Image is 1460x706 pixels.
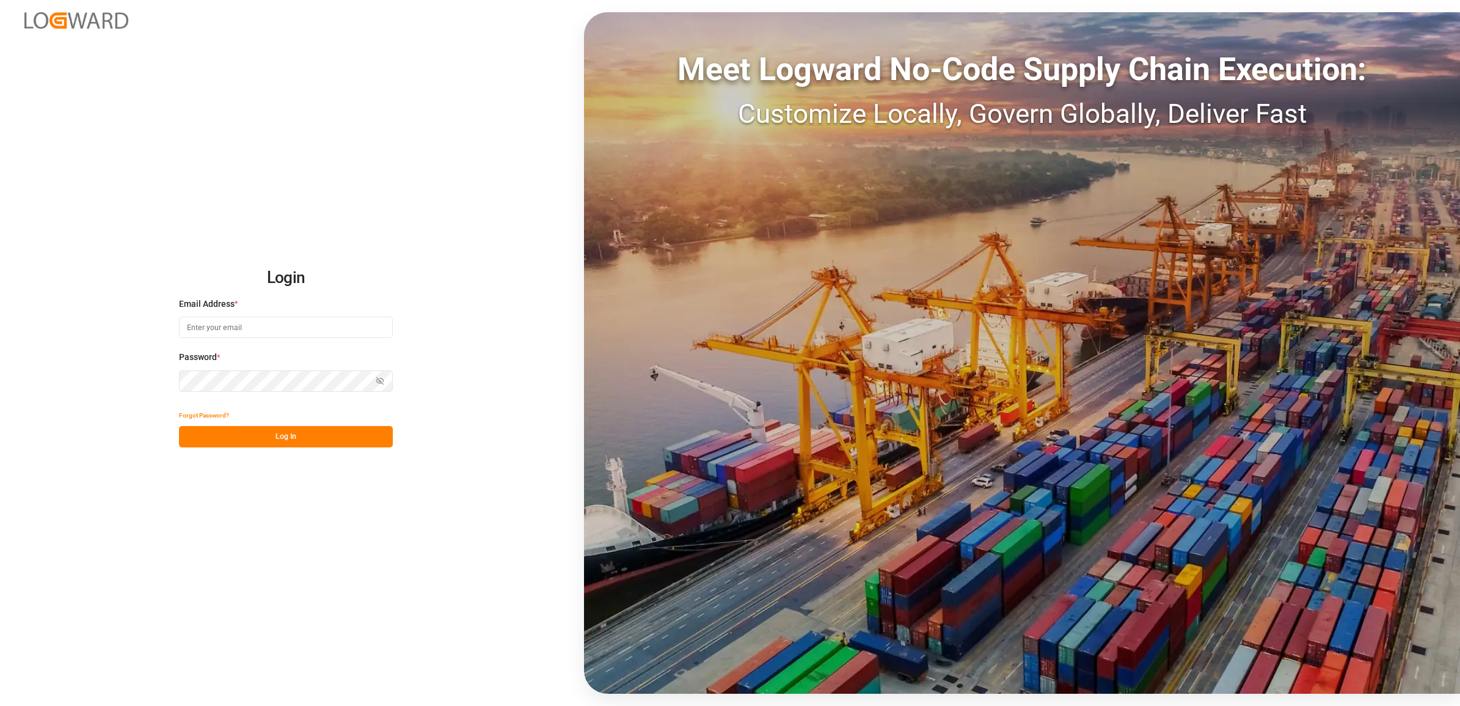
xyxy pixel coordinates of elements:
span: Password [179,351,217,364]
div: Meet Logward No-Code Supply Chain Execution: [584,46,1460,94]
button: Forgot Password? [179,405,229,426]
div: Customize Locally, Govern Globally, Deliver Fast [584,94,1460,134]
h2: Login [179,259,393,298]
input: Enter your email [179,317,393,338]
span: Email Address [179,298,235,311]
button: Log In [179,426,393,447]
img: Logward_new_orange.png [24,12,128,29]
